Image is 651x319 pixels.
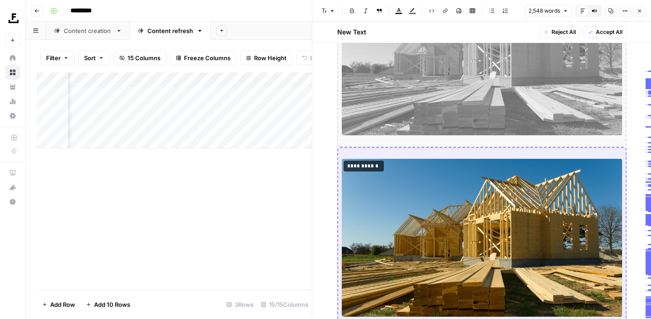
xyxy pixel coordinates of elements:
div: 15/15 Columns [257,297,312,312]
span: Accept All [596,28,623,36]
a: Settings [5,109,20,123]
div: Content creation [64,26,112,35]
button: Help + Support [5,195,20,209]
div: 3 Rows [223,297,257,312]
button: Add Row [37,297,80,312]
button: Add 10 Rows [80,297,136,312]
button: Accept All [584,26,627,38]
span: Reject All [552,28,576,36]
button: Undo [296,51,331,65]
a: Your Data [5,80,20,94]
button: 2,548 words [524,5,572,17]
span: Freeze Columns [184,53,231,62]
span: 2,548 words [528,7,560,15]
a: AirOps Academy [5,166,20,180]
a: Content creation [46,22,130,40]
a: Home [5,51,20,65]
span: Filter [46,53,61,62]
button: Filter [40,51,75,65]
button: 15 Columns [113,51,166,65]
button: Reject All [539,26,580,38]
button: Row Height [240,51,292,65]
span: Row Height [254,53,287,62]
span: Add 10 Rows [94,300,130,309]
div: What's new? [6,181,19,194]
button: What's new? [5,180,20,195]
h2: New Text [337,28,366,37]
span: 15 Columns [127,53,160,62]
a: Browse [5,65,20,80]
span: Sort [84,53,96,62]
button: Workspace: Foundation Inc. [5,7,20,30]
a: Content refresh [130,22,211,40]
span: Add Row [50,300,75,309]
div: Content refresh [147,26,193,35]
button: Freeze Columns [170,51,236,65]
a: Usage [5,94,20,109]
img: Foundation Inc. Logo [5,10,22,27]
button: Sort [78,51,110,65]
